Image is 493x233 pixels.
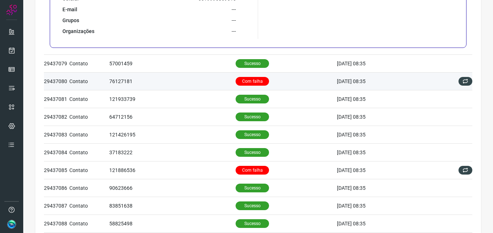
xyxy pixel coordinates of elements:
[69,179,109,197] td: Contato
[337,197,431,214] td: [DATE] 08:35
[69,90,109,108] td: Contato
[109,214,236,232] td: 58825498
[232,6,236,13] p: ---
[236,166,269,175] p: Com falha
[337,90,431,108] td: [DATE] 08:35
[232,28,236,34] p: ---
[44,126,69,143] td: 29437083
[337,179,431,197] td: [DATE] 08:35
[337,72,431,90] td: [DATE] 08:35
[109,90,236,108] td: 121933739
[236,148,269,157] p: Sucesso
[337,126,431,143] td: [DATE] 08:35
[62,6,77,13] p: E-mail
[62,28,94,34] p: Organizações
[44,197,69,214] td: 29437087
[337,214,431,232] td: [DATE] 08:35
[7,220,16,229] img: d1faacb7788636816442e007acca7356.jpg
[236,113,269,121] p: Sucesso
[6,4,17,15] img: Logo
[69,214,109,232] td: Contato
[69,197,109,214] td: Contato
[44,108,69,126] td: 29437082
[69,161,109,179] td: Contato
[44,72,69,90] td: 29437080
[337,108,431,126] td: [DATE] 08:35
[337,54,431,72] td: [DATE] 08:35
[337,143,431,161] td: [DATE] 08:35
[44,161,69,179] td: 29437085
[44,90,69,108] td: 29437081
[236,201,269,210] p: Sucesso
[236,219,269,228] p: Sucesso
[109,126,236,143] td: 121426195
[44,143,69,161] td: 29437084
[109,161,236,179] td: 121886536
[109,197,236,214] td: 83851638
[236,95,269,103] p: Sucesso
[69,54,109,72] td: Contato
[109,108,236,126] td: 64712156
[69,126,109,143] td: Contato
[69,72,109,90] td: Contato
[109,72,236,90] td: 76127181
[44,179,69,197] td: 29437086
[236,77,269,86] p: Com falha
[236,184,269,192] p: Sucesso
[69,108,109,126] td: Contato
[236,130,269,139] p: Sucesso
[337,161,431,179] td: [DATE] 08:35
[44,54,69,72] td: 29437079
[232,17,236,24] p: ---
[69,143,109,161] td: Contato
[62,17,79,24] p: Grupos
[109,54,236,72] td: 57001459
[109,143,236,161] td: 37183222
[236,59,269,68] p: Sucesso
[109,179,236,197] td: 90623666
[44,214,69,232] td: 29437088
